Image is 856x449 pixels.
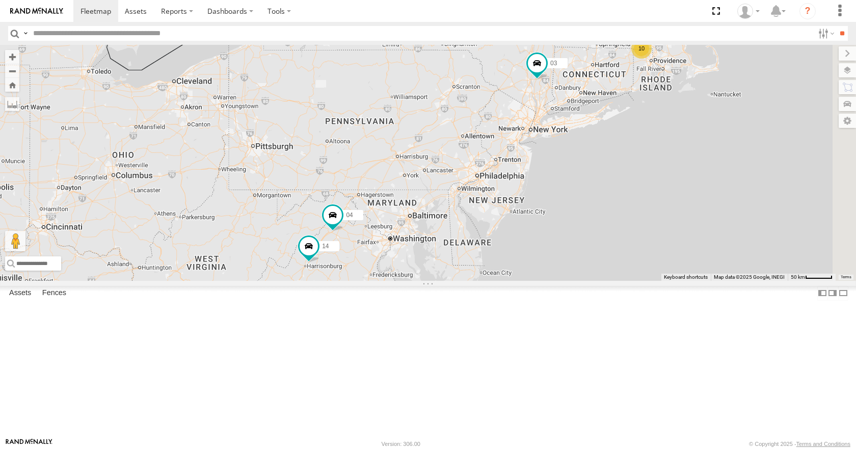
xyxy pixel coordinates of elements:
[4,286,36,301] label: Assets
[788,274,836,281] button: Map Scale: 50 km per 50 pixels
[5,97,19,111] label: Measure
[5,78,19,92] button: Zoom Home
[839,114,856,128] label: Map Settings
[322,243,329,250] span: 14
[5,50,19,64] button: Zoom in
[734,4,763,19] div: Aaron Kuchrawy
[5,231,25,251] button: Drag Pegman onto the map to open Street View
[37,286,71,301] label: Fences
[817,286,827,301] label: Dock Summary Table to the Left
[346,212,353,219] span: 04
[827,286,838,301] label: Dock Summary Table to the Right
[796,441,850,447] a: Terms and Conditions
[749,441,850,447] div: © Copyright 2025 -
[550,60,557,67] span: 03
[5,64,19,78] button: Zoom out
[791,274,805,280] span: 50 km
[21,26,30,41] label: Search Query
[841,275,851,279] a: Terms (opens in new tab)
[631,38,652,59] div: 10
[714,274,785,280] span: Map data ©2025 Google, INEGI
[838,286,848,301] label: Hide Summary Table
[664,274,708,281] button: Keyboard shortcuts
[10,8,63,15] img: rand-logo.svg
[382,441,420,447] div: Version: 306.00
[6,439,52,449] a: Visit our Website
[814,26,836,41] label: Search Filter Options
[799,3,816,19] i: ?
